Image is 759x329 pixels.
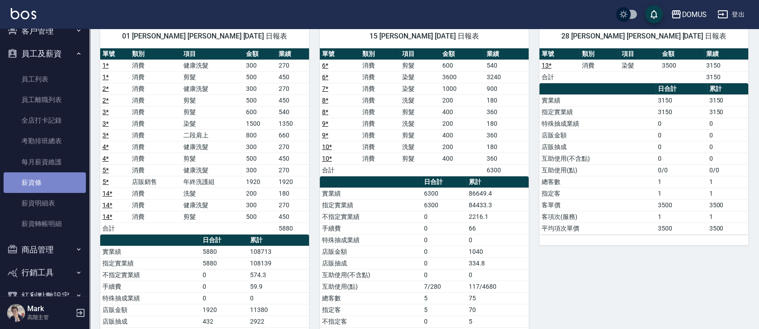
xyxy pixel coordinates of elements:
td: 600 [244,106,276,118]
td: 5880 [200,257,248,269]
th: 金額 [440,48,484,60]
td: 健康洗髮 [181,141,243,153]
td: 400 [440,153,484,164]
th: 業績 [276,48,309,60]
td: 0 [656,153,707,164]
td: 1920 [276,176,309,188]
td: 1500 [244,118,276,129]
td: 剪髮 [181,106,243,118]
td: 3500 [707,222,748,234]
td: 洗髮 [400,94,440,106]
a: 每月薪資維護 [4,152,86,172]
button: 商品管理 [4,238,86,261]
td: 3150 [707,94,748,106]
td: 0 [656,118,707,129]
td: 消費 [130,129,181,141]
th: 業績 [704,48,748,60]
td: 特殊抽成業績 [100,292,200,304]
td: 手續費 [100,281,200,292]
td: 店販抽成 [539,141,656,153]
td: 消費 [130,141,181,153]
a: 薪資明細表 [4,193,86,214]
td: 3150 [656,106,707,118]
td: 0/0 [656,164,707,176]
td: 客項次(服務) [539,211,656,222]
button: 客戶管理 [4,19,86,43]
td: 實業績 [100,246,200,257]
td: 總客數 [539,176,656,188]
th: 業績 [484,48,529,60]
td: 75 [466,292,529,304]
th: 單號 [539,48,580,60]
th: 單號 [320,48,360,60]
th: 金額 [244,48,276,60]
button: DOMUS [667,5,710,24]
td: 0 [466,269,529,281]
td: 200 [440,94,484,106]
td: 6300 [422,188,466,199]
td: 洗髮 [181,188,243,199]
div: DOMUS [682,9,707,20]
td: 0 [707,129,748,141]
td: 70 [466,304,529,316]
td: 450 [276,211,309,222]
td: 500 [244,153,276,164]
td: 健康洗髮 [181,164,243,176]
td: 6300 [484,164,529,176]
td: 5 [422,304,466,316]
td: 200 [244,188,276,199]
table: a dense table [320,48,529,176]
button: save [645,5,663,23]
td: 3150 [704,71,748,83]
td: 不指定客 [320,316,422,327]
td: 店販抽成 [100,316,200,327]
td: 500 [244,94,276,106]
td: 消費 [360,94,400,106]
td: 洗髮 [400,118,440,129]
td: 消費 [130,83,181,94]
td: 0 [422,316,466,327]
td: 0 [248,292,309,304]
td: 108139 [248,257,309,269]
td: 健康洗髮 [181,83,243,94]
table: a dense table [539,48,748,83]
td: 300 [244,141,276,153]
td: 染髮 [400,71,440,83]
td: 消費 [130,106,181,118]
td: 1 [707,176,748,188]
a: 考勤排班總表 [4,131,86,151]
td: 0 [422,234,466,246]
td: 300 [244,199,276,211]
img: Person [7,304,25,322]
td: 3500 [660,60,704,71]
a: 薪資轉帳明細 [4,214,86,234]
td: 消費 [130,188,181,199]
td: 5880 [276,222,309,234]
td: 3150 [704,60,748,71]
td: 66 [466,222,529,234]
td: 600 [440,60,484,71]
td: 0/0 [707,164,748,176]
td: 540 [276,106,309,118]
td: 180 [484,118,529,129]
td: 指定實業績 [320,199,422,211]
td: 消費 [130,94,181,106]
th: 累計 [466,176,529,188]
td: 1000 [440,83,484,94]
td: 消費 [360,118,400,129]
td: 1 [707,188,748,199]
td: 0 [200,292,248,304]
td: 指定客 [320,304,422,316]
a: 薪資條 [4,172,86,193]
td: 0 [656,129,707,141]
td: 染髮 [619,60,660,71]
th: 日合計 [200,235,248,246]
td: 0 [466,234,529,246]
td: 3500 [656,199,707,211]
td: 剪髮 [400,129,440,141]
td: 不指定實業績 [100,269,200,281]
td: 59.9 [248,281,309,292]
td: 染髮 [181,118,243,129]
td: 11380 [248,304,309,316]
td: 0 [422,257,466,269]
